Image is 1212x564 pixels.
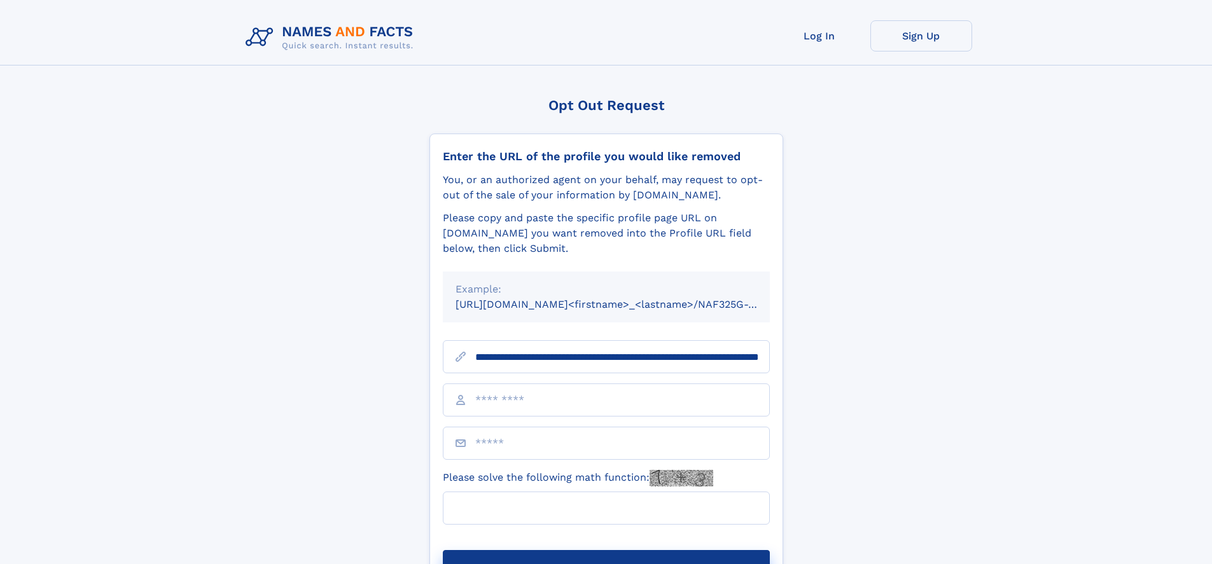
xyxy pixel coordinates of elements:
[240,20,424,55] img: Logo Names and Facts
[443,210,770,256] div: Please copy and paste the specific profile page URL on [DOMAIN_NAME] you want removed into the Pr...
[429,97,783,113] div: Opt Out Request
[443,172,770,203] div: You, or an authorized agent on your behalf, may request to opt-out of the sale of your informatio...
[456,282,757,297] div: Example:
[870,20,972,52] a: Sign Up
[443,149,770,163] div: Enter the URL of the profile you would like removed
[443,470,713,486] label: Please solve the following math function:
[456,298,794,310] small: [URL][DOMAIN_NAME]<firstname>_<lastname>/NAF325G-xxxxxxxx
[769,20,870,52] a: Log In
